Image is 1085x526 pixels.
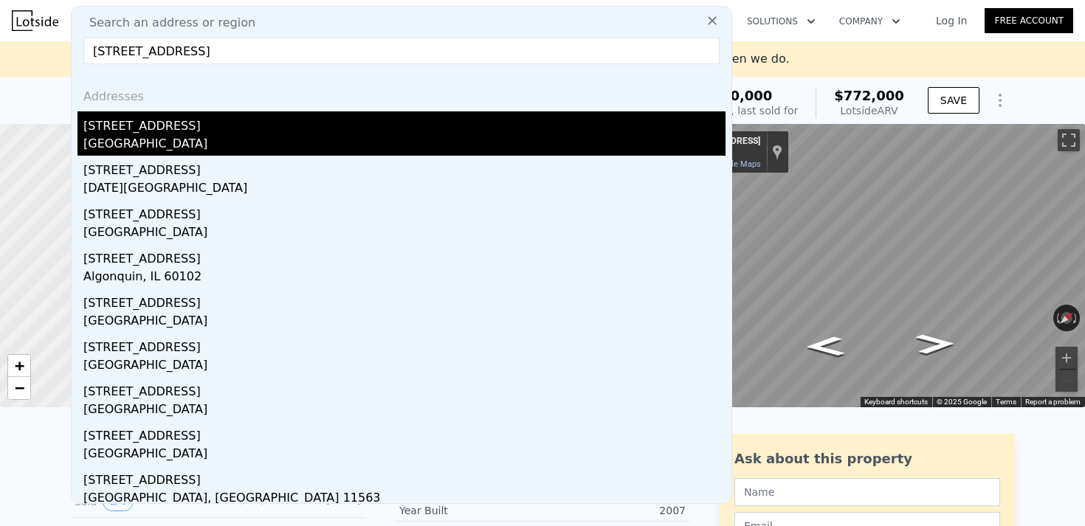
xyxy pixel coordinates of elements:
div: [GEOGRAPHIC_DATA], [GEOGRAPHIC_DATA] 11563 [83,489,726,510]
span: Search an address or region [77,14,255,32]
div: [STREET_ADDRESS] [83,333,726,356]
a: Zoom out [8,377,30,399]
div: [STREET_ADDRESS] [83,377,726,401]
button: SAVE [928,87,979,114]
div: [STREET_ADDRESS] [83,244,726,268]
div: LISTING & SALE HISTORY [70,440,365,454]
div: [STREET_ADDRESS] [83,288,726,312]
input: Name [734,478,1000,506]
span: + [15,356,24,375]
div: Street View [675,124,1085,407]
button: Rotate clockwise [1072,305,1081,331]
div: [STREET_ADDRESS] [83,200,726,224]
a: Zoom in [8,355,30,377]
path: Go Northeast, 16th Ave [899,329,971,359]
div: [GEOGRAPHIC_DATA] [83,401,726,421]
div: [GEOGRAPHIC_DATA] [83,224,726,244]
div: Algonquin, IL 60102 [83,268,726,288]
div: [STREET_ADDRESS] , [US_STATE] , NY 11214 [70,89,359,109]
button: Zoom in [1055,347,1078,369]
div: Lotside ARV [834,103,904,118]
button: Zoom out [1055,370,1078,392]
div: Ask about this property [734,449,1000,469]
div: [STREET_ADDRESS] [83,466,726,489]
div: Year Built [399,503,542,518]
button: Keyboard shortcuts [864,397,928,407]
div: 2007 [542,503,686,518]
div: Map [675,124,1085,407]
a: Log In [918,13,985,28]
span: $772,000 [834,88,904,103]
div: [STREET_ADDRESS] [83,156,726,179]
a: Terms (opens in new tab) [996,398,1016,406]
div: [GEOGRAPHIC_DATA] [83,135,726,156]
img: Lotside [12,10,58,31]
path: Go Southwest, 16th Ave [789,332,861,361]
div: [STREET_ADDRESS] [83,421,726,445]
button: Rotate counterclockwise [1053,305,1061,331]
div: [DATE][GEOGRAPHIC_DATA] [83,179,726,200]
div: [GEOGRAPHIC_DATA] [83,312,726,333]
div: [GEOGRAPHIC_DATA] [83,445,726,466]
span: − [15,378,24,397]
span: $770,000 [703,88,773,103]
div: Off Market, last sold for [677,103,798,118]
a: Free Account [985,8,1073,33]
input: Enter an address, city, region, neighborhood or zip code [83,38,720,64]
button: Toggle fullscreen view [1058,129,1080,151]
div: [STREET_ADDRESS] [83,111,726,135]
button: Reset the view [1053,305,1080,331]
div: [GEOGRAPHIC_DATA] [83,356,726,377]
a: Show location on map [772,144,782,160]
span: © 2025 Google [937,398,987,406]
button: Company [827,8,912,35]
button: Solutions [735,8,827,35]
a: Report a problem [1025,398,1081,406]
button: Show Options [985,86,1015,115]
div: Addresses [77,76,726,111]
